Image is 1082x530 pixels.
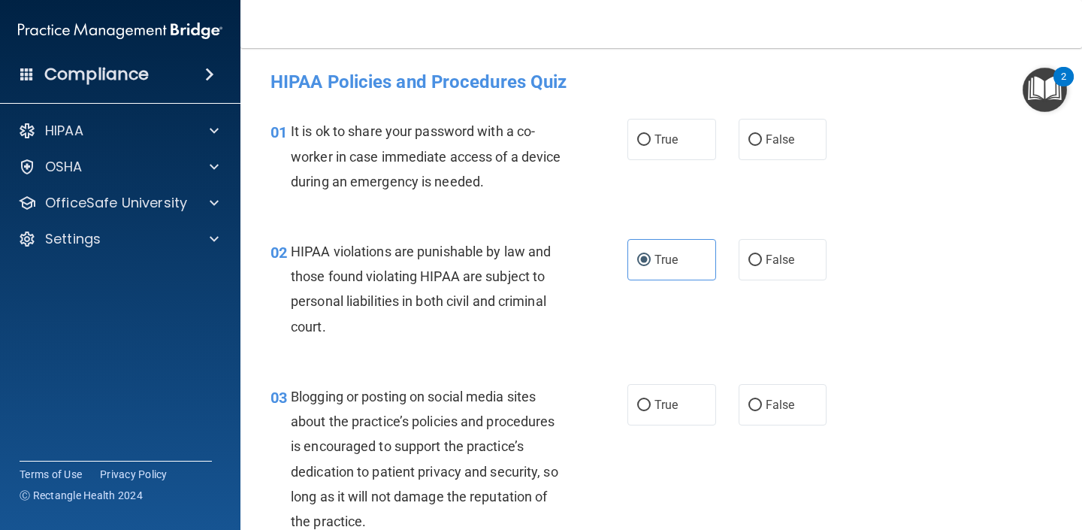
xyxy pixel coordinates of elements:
[291,389,558,529] span: Blogging or posting on social media sites about the practice’s policies and procedures is encoura...
[637,255,651,266] input: True
[654,398,678,412] span: True
[44,64,149,85] h4: Compliance
[18,194,219,212] a: OfficeSafe University
[748,135,762,146] input: False
[654,253,678,267] span: True
[766,132,795,147] span: False
[18,122,219,140] a: HIPAA
[18,158,219,176] a: OSHA
[18,230,219,248] a: Settings
[766,398,795,412] span: False
[20,467,82,482] a: Terms of Use
[291,244,551,335] span: HIPAA violations are punishable by law and those found violating HIPAA are subject to personal li...
[270,389,287,407] span: 03
[45,158,83,176] p: OSHA
[748,255,762,266] input: False
[291,123,561,189] span: It is ok to share your password with a co-worker in case immediate access of a device during an e...
[1023,68,1067,112] button: Open Resource Center, 2 new notifications
[45,122,83,140] p: HIPAA
[1007,453,1064,510] iframe: Drift Widget Chat Controller
[748,400,762,411] input: False
[1061,77,1066,96] div: 2
[45,230,101,248] p: Settings
[270,72,1052,92] h4: HIPAA Policies and Procedures Quiz
[637,135,651,146] input: True
[270,123,287,141] span: 01
[637,400,651,411] input: True
[18,16,222,46] img: PMB logo
[654,132,678,147] span: True
[270,244,287,262] span: 02
[100,467,168,482] a: Privacy Policy
[20,488,143,503] span: Ⓒ Rectangle Health 2024
[45,194,187,212] p: OfficeSafe University
[766,253,795,267] span: False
